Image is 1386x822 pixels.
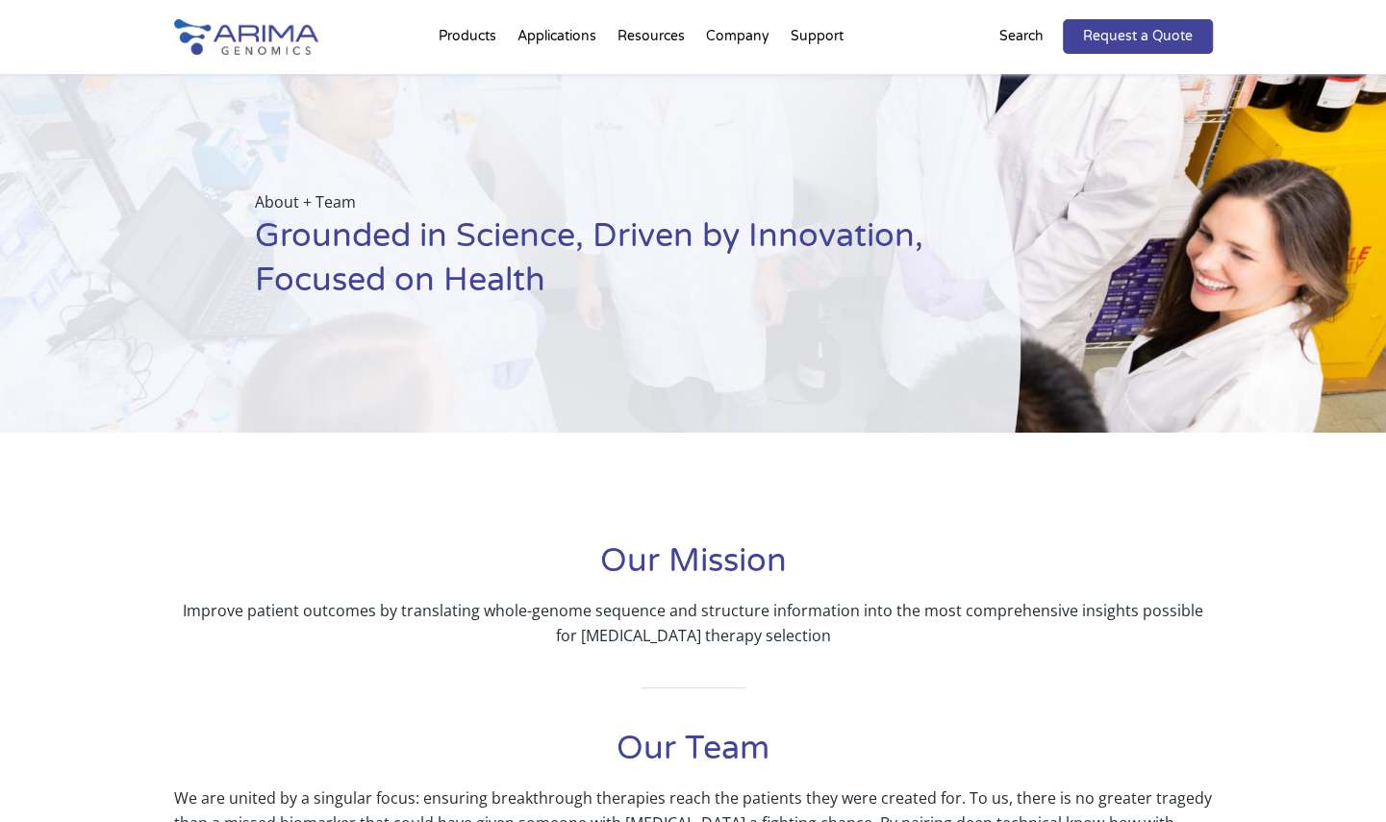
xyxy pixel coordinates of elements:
p: Search [999,24,1044,49]
h1: Grounded in Science, Driven by Innovation, Focused on Health [255,214,924,317]
h1: Our Mission [174,539,1213,598]
p: About + Team [255,189,924,214]
p: Improve patient outcomes by translating whole-genome sequence and structure information into the ... [174,598,1213,648]
img: Arima-Genomics-logo [174,19,318,55]
h1: Our Team [174,727,1213,785]
a: Request a Quote [1063,19,1213,54]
